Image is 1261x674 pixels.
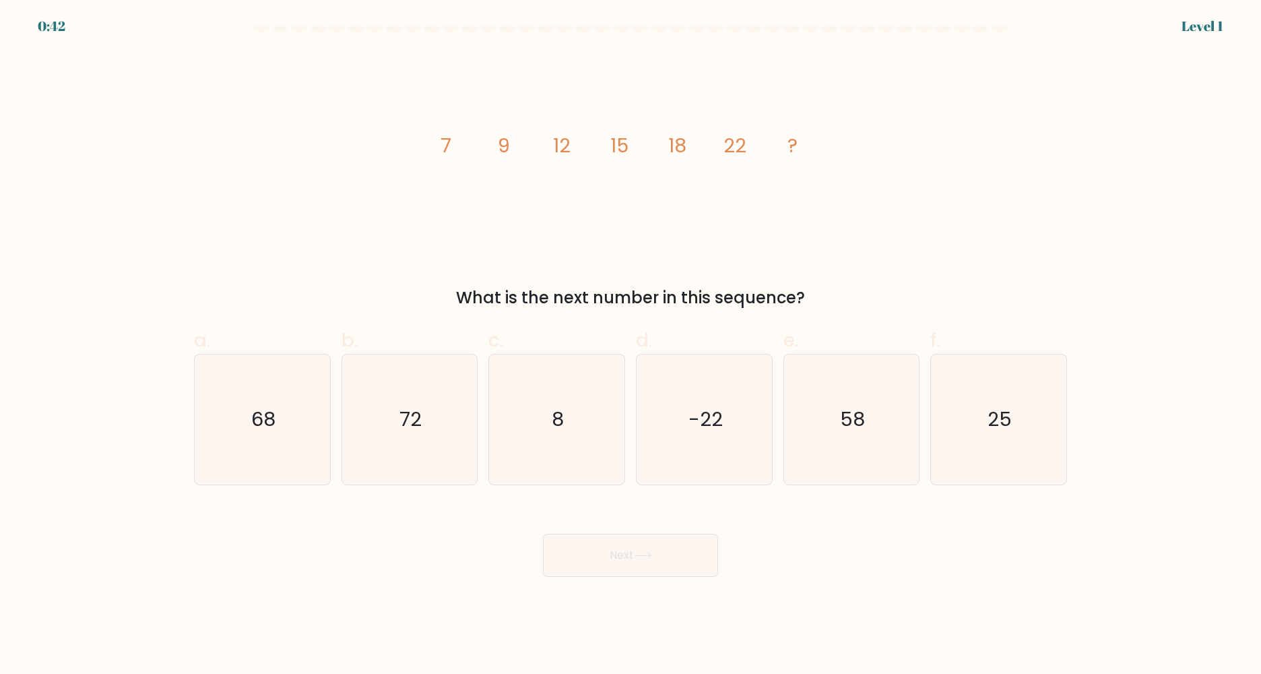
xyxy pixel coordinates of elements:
span: c. [488,327,503,353]
text: -22 [688,406,723,433]
tspan: 22 [723,132,746,159]
tspan: 7 [441,132,451,159]
text: 72 [399,406,422,433]
div: 0:42 [38,16,65,36]
div: Level 1 [1182,16,1223,36]
text: 68 [251,406,276,433]
button: Next [543,534,718,577]
text: 58 [840,406,865,433]
div: What is the next number in this sequence? [202,286,1059,310]
tspan: 9 [498,132,510,159]
span: a. [194,327,210,353]
tspan: 18 [668,132,686,159]
tspan: 12 [553,132,571,159]
text: 25 [988,406,1012,433]
span: b. [342,327,358,353]
span: e. [783,327,798,353]
tspan: ? [787,132,798,159]
tspan: 15 [610,132,628,159]
span: f. [930,327,940,353]
span: d. [636,327,652,353]
text: 8 [552,406,564,433]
